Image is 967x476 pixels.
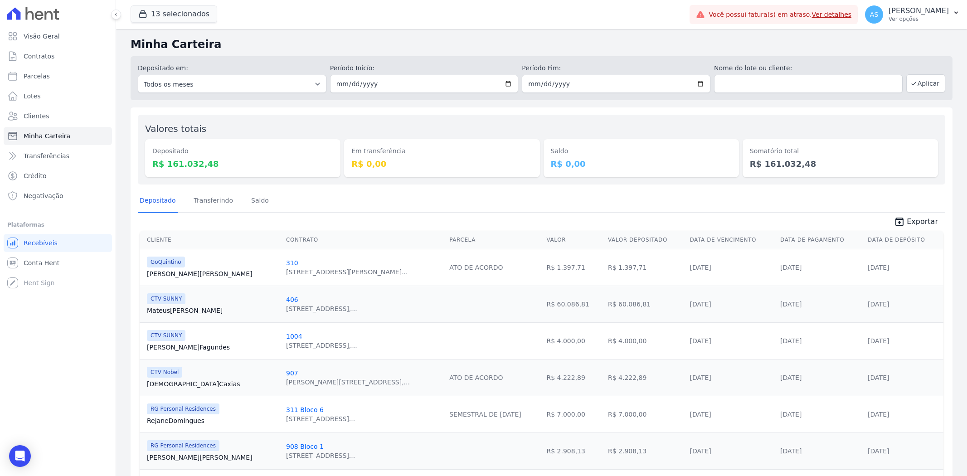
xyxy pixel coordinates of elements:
td: R$ 4.222,89 [604,359,686,396]
label: Período Inicío: [330,63,519,73]
span: Lotes [24,92,41,101]
span: Conta Hent [24,258,59,267]
a: 908 Bloco 1 [286,443,324,450]
div: [PERSON_NAME][STREET_ADDRESS],... [286,378,410,387]
a: [DATE] [690,264,711,271]
td: R$ 4.000,00 [604,322,686,359]
a: SEMESTRAL DE [DATE] [449,411,521,418]
div: [STREET_ADDRESS],... [286,341,357,350]
dt: Em transferência [351,146,532,156]
p: [PERSON_NAME] [889,6,949,15]
dt: Depositado [152,146,333,156]
span: CTV SUNNY [147,293,185,304]
a: Conta Hent [4,254,112,272]
label: Nome do lote ou cliente: [714,63,903,73]
a: [DEMOGRAPHIC_DATA]Caxias [147,379,279,389]
h2: Minha Carteira [131,36,952,53]
a: 907 [286,369,298,377]
a: Depositado [138,189,178,213]
a: 406 [286,296,298,303]
td: R$ 1.397,71 [543,249,604,286]
div: Open Intercom Messenger [9,445,31,467]
dd: R$ 161.032,48 [152,158,333,170]
a: Saldo [249,189,271,213]
a: ATO DE ACORDO [449,374,503,381]
div: [STREET_ADDRESS],... [286,304,357,313]
a: [DATE] [690,337,711,345]
button: AS [PERSON_NAME] Ver opções [858,2,967,27]
span: Parcelas [24,72,50,81]
a: Clientes [4,107,112,125]
dd: R$ 0,00 [351,158,532,170]
a: unarchive Exportar [887,216,945,229]
button: Aplicar [906,74,945,92]
span: RG Personal Residences [147,403,219,414]
span: Clientes [24,112,49,121]
td: R$ 60.086,81 [604,286,686,322]
label: Valores totais [145,123,206,134]
a: 310 [286,259,298,267]
a: Recebíveis [4,234,112,252]
a: [DATE] [690,301,711,308]
span: Contratos [24,52,54,61]
i: unarchive [894,216,905,227]
td: R$ 7.000,00 [543,396,604,432]
a: Contratos [4,47,112,65]
dd: R$ 161.032,48 [750,158,931,170]
a: Visão Geral [4,27,112,45]
div: [STREET_ADDRESS][PERSON_NAME]... [286,267,408,277]
span: Negativação [24,191,63,200]
a: [DATE] [690,411,711,418]
a: Lotes [4,87,112,105]
td: R$ 60.086,81 [543,286,604,322]
a: [DATE] [780,337,802,345]
div: [STREET_ADDRESS]... [286,451,355,460]
span: RG Personal Residences [147,440,219,451]
dd: R$ 0,00 [551,158,732,170]
td: R$ 2.908,13 [604,432,686,469]
span: Visão Geral [24,32,60,41]
a: Minha Carteira [4,127,112,145]
span: Você possui fatura(s) em atraso. [709,10,851,19]
a: [DATE] [780,374,802,381]
a: RejaneDomingues [147,416,279,425]
a: [DATE] [690,374,711,381]
th: Contrato [282,231,446,249]
button: 13 selecionados [131,5,217,23]
span: AS [870,11,878,18]
a: [DATE] [868,374,889,381]
a: [DATE] [780,301,802,308]
p: Ver opções [889,15,949,23]
a: [PERSON_NAME]Fagundes [147,343,279,352]
a: Negativação [4,187,112,205]
td: R$ 4.222,89 [543,359,604,396]
a: [DATE] [780,447,802,455]
span: Transferências [24,151,69,160]
a: [DATE] [780,411,802,418]
th: Valor Depositado [604,231,686,249]
a: ATO DE ACORDO [449,264,503,271]
label: Período Fim: [522,63,710,73]
a: Crédito [4,167,112,185]
a: Parcelas [4,67,112,85]
dt: Somatório total [750,146,931,156]
span: CTV Nobel [147,367,182,378]
a: [DATE] [868,447,889,455]
span: Minha Carteira [24,131,70,141]
a: [DATE] [780,264,802,271]
span: CTV SUNNY [147,330,185,341]
a: 311 Bloco 6 [286,406,324,413]
th: Data de Pagamento [777,231,864,249]
div: [STREET_ADDRESS]... [286,414,355,423]
td: R$ 7.000,00 [604,396,686,432]
span: Crédito [24,171,47,180]
th: Cliente [140,231,282,249]
th: Parcela [446,231,543,249]
dt: Saldo [551,146,732,156]
td: R$ 1.397,71 [604,249,686,286]
th: Data de Vencimento [686,231,777,249]
div: Plataformas [7,219,108,230]
a: Mateus[PERSON_NAME] [147,306,279,315]
a: Transferências [4,147,112,165]
th: Data de Depósito [864,231,943,249]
